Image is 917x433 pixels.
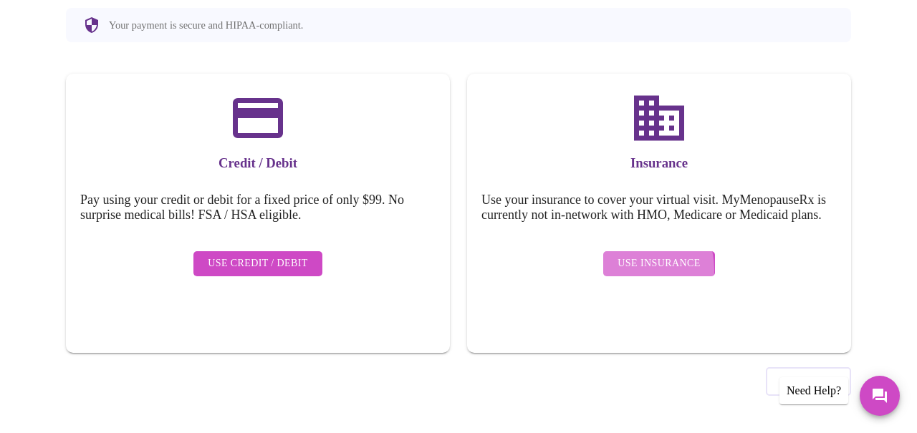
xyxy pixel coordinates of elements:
[779,377,848,404] div: Need Help?
[481,155,837,171] h3: Insurance
[80,155,436,171] h3: Credit / Debit
[782,372,835,391] span: Previous
[481,193,837,223] h5: Use your insurance to cover your virtual visit. MyMenopauseRx is currently not in-network with HM...
[603,251,714,276] button: Use Insurance
[109,19,303,31] p: Your payment is secure and HIPAA-compliant.
[766,367,851,396] button: Previous
[618,255,700,273] span: Use Insurance
[208,255,308,273] span: Use Credit / Debit
[80,193,436,223] h5: Pay using your credit or debit for a fixed price of only $99. No surprise medical bills! FSA / HS...
[860,376,900,416] button: Messages
[193,251,322,276] button: Use Credit / Debit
